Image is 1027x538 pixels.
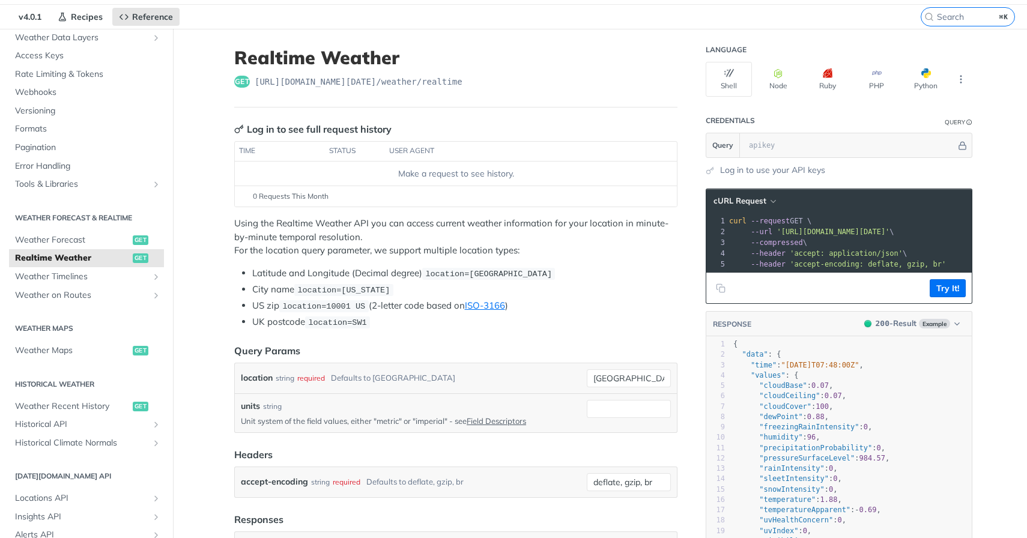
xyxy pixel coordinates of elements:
[781,361,859,369] span: "[DATE]T07:48:00Z"
[759,506,850,514] span: "temperatureApparent"
[733,423,872,431] span: : ,
[733,361,864,369] span: : ,
[706,474,725,484] div: 14
[241,369,273,387] label: location
[9,342,164,360] a: Weather Mapsget
[706,505,725,515] div: 17
[15,32,148,44] span: Weather Data Layers
[241,400,260,413] label: units
[706,391,725,401] div: 6
[12,8,48,26] span: v4.0.1
[729,217,747,225] span: curl
[733,433,820,441] span: : ,
[133,402,148,411] span: get
[706,464,725,474] div: 13
[467,416,526,426] a: Field Descriptors
[425,270,552,279] span: location=[GEOGRAPHIC_DATA]
[956,74,966,85] svg: More ellipsis
[9,139,164,157] a: Pagination
[706,526,725,536] div: 19
[151,438,161,448] button: Show subpages for Historical Climate Normals
[709,195,780,207] button: cURL Request
[706,360,725,370] div: 3
[151,420,161,429] button: Show subpages for Historical API
[751,228,772,236] span: --url
[733,340,738,348] span: {
[9,416,164,434] a: Historical APIShow subpages for Historical API
[751,371,786,379] span: "values"
[759,391,820,400] span: "cloudCeiling"
[759,381,807,390] span: "cloudBase"
[276,369,294,387] div: string
[706,443,725,453] div: 11
[15,178,148,190] span: Tools & Libraries
[706,248,727,259] div: 4
[9,231,164,249] a: Weather Forecastget
[712,140,733,151] span: Query
[713,196,766,206] span: cURL Request
[777,228,889,236] span: '[URL][DOMAIN_NAME][DATE]'
[706,226,727,237] div: 2
[133,253,148,263] span: get
[733,444,885,452] span: : ,
[15,437,148,449] span: Historical Climate Normals
[9,175,164,193] a: Tools & LibrariesShow subpages for Tools & Libraries
[733,413,829,421] span: : ,
[15,511,148,523] span: Insights API
[9,249,164,267] a: Realtime Weatherget
[9,47,164,65] a: Access Keys
[151,512,161,522] button: Show subpages for Insights API
[706,349,725,360] div: 2
[15,289,148,301] span: Weather on Routes
[151,272,161,282] button: Show subpages for Weather Timelines
[825,391,842,400] span: 0.07
[9,489,164,507] a: Locations APIShow subpages for Locations API
[9,397,164,416] a: Weather Recent Historyget
[9,120,164,138] a: Formats
[15,50,161,62] span: Access Keys
[733,350,781,358] span: : {
[15,419,148,431] span: Historical API
[706,216,727,226] div: 1
[759,495,816,504] span: "temperature"
[759,402,811,411] span: "cloudCover"
[252,315,677,329] li: UK postcode
[706,45,747,55] div: Language
[15,345,130,357] span: Weather Maps
[9,157,164,175] a: Error Handling
[706,339,725,349] div: 1
[252,299,677,313] li: US zip (2-letter code based on )
[712,279,729,297] button: Copy to clipboard
[133,235,148,245] span: get
[751,238,803,247] span: --compressed
[712,318,752,330] button: RESPONSE
[9,83,164,101] a: Webhooks
[133,346,148,355] span: get
[253,191,329,202] span: 0 Requests This Month
[331,369,455,387] div: Defaults to [GEOGRAPHIC_DATA]
[325,142,385,161] th: status
[706,515,725,525] div: 18
[729,249,907,258] span: \
[733,381,833,390] span: : ,
[112,8,180,26] a: Reference
[733,391,846,400] span: : ,
[733,402,833,411] span: : ,
[733,474,842,483] span: : ,
[706,422,725,432] div: 9
[859,506,877,514] span: 0.69
[9,434,164,452] a: Historical Climate NormalsShow subpages for Historical Climate Normals
[15,68,161,80] span: Rate Limiting & Tokens
[837,516,841,524] span: 0
[804,62,850,97] button: Ruby
[876,444,880,452] span: 0
[733,464,838,473] span: : ,
[15,123,161,135] span: Formats
[234,47,677,68] h1: Realtime Weather
[252,283,677,297] li: City name
[9,65,164,83] a: Rate Limiting & Tokens
[15,252,130,264] span: Realtime Weather
[807,433,816,441] span: 96
[308,318,366,327] span: location=SW1
[132,11,173,22] span: Reference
